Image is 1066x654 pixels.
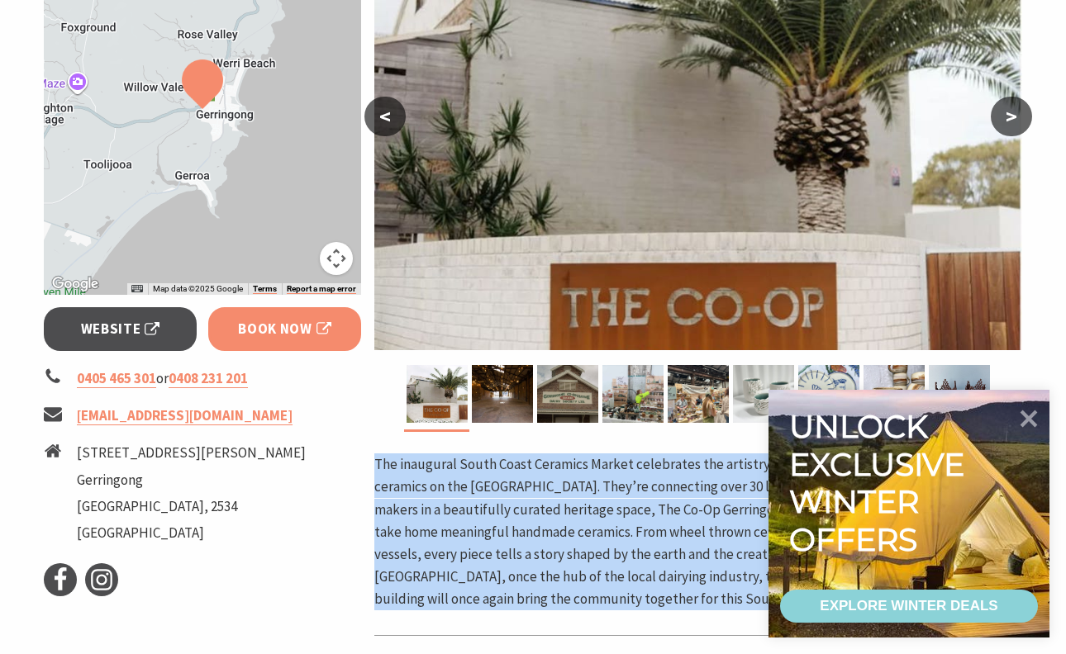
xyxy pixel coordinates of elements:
a: EXPLORE WINTER DEALS [780,590,1038,623]
div: EXPLORE WINTER DEALS [820,590,997,623]
img: Google [48,273,102,295]
button: < [364,97,406,136]
a: Book Now [208,307,361,351]
p: The inaugural South Coast Ceramics Market celebrates the artistry, heritage and beauty of handmad... [374,453,1022,610]
img: Interior view of floor space of the Co-Op [472,365,533,423]
li: or [44,367,361,390]
a: [EMAIL_ADDRESS][DOMAIN_NAME] [77,406,293,425]
a: Terms [253,284,277,294]
div: Unlock exclusive winter offers [789,408,972,558]
img: a collection of 3 woven clay baskets [929,365,990,423]
span: Website [81,318,160,340]
img: People standing behind a market stall counter and other people walking in front [668,365,729,423]
img: Heritage sign on front of building that reads Gerringong C0-operative Dairy Society [537,365,598,423]
span: Book Now [238,318,331,340]
a: Report a map error [287,284,356,294]
li: Gerringong [77,469,306,491]
a: 0405 465 301 [77,369,156,388]
button: Keyboard shortcuts [131,283,143,295]
a: Website [44,307,197,351]
img: a collection of stripey cups with drippy glaze [864,365,925,423]
img: Sign says The Co-Op on a brick wall with a palm tree in the background [407,365,468,423]
a: 0408 231 201 [169,369,248,388]
span: Map data ©2025 Google [153,284,243,293]
img: 3 porcelain cups with ocean inspired texture [733,365,794,423]
li: [GEOGRAPHIC_DATA] [77,522,306,544]
button: > [991,97,1032,136]
a: Open this area in Google Maps (opens a new window) [48,273,102,295]
img: two plates with blue graphic design on them [798,365,859,423]
li: [GEOGRAPHIC_DATA], 2534 [77,495,306,518]
button: Map camera controls [320,242,353,275]
li: [STREET_ADDRESS][PERSON_NAME] [77,442,306,464]
img: Person standing in a market stall of ceramics pointing to ceramics on a wall. [602,365,664,423]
